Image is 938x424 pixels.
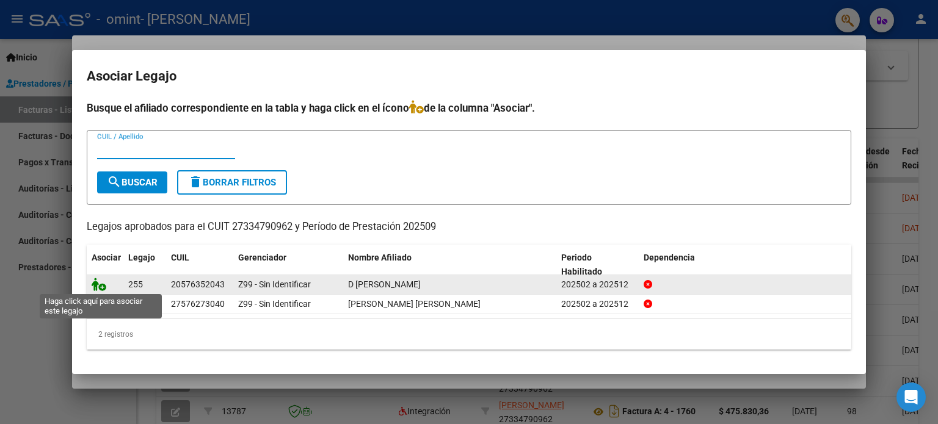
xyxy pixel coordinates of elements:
[107,177,158,188] span: Buscar
[97,171,167,193] button: Buscar
[348,279,421,289] span: D AMICO BENICIO GAEL
[87,319,851,350] div: 2 registros
[556,245,639,285] datatable-header-cell: Periodo Habilitado
[92,253,121,262] span: Asociar
[128,279,143,289] span: 255
[188,174,203,189] mat-icon: delete
[343,245,556,285] datatable-header-cell: Nombre Afiliado
[561,297,634,311] div: 202502 a 202512
[896,383,926,412] div: Open Intercom Messenger
[561,253,602,276] span: Periodo Habilitado
[171,278,225,292] div: 20576352043
[561,278,634,292] div: 202502 a 202512
[87,220,851,235] p: Legajos aprobados para el CUIT 27334790962 y Período de Prestación 202509
[639,245,852,285] datatable-header-cell: Dependencia
[348,299,481,309] span: SILVA ALMA NICOLE
[87,65,851,88] h2: Asociar Legajo
[171,253,189,262] span: CUIL
[238,279,311,289] span: Z99 - Sin Identificar
[87,245,123,285] datatable-header-cell: Asociar
[644,253,695,262] span: Dependencia
[238,299,311,309] span: Z99 - Sin Identificar
[233,245,343,285] datatable-header-cell: Gerenciador
[128,253,155,262] span: Legajo
[123,245,166,285] datatable-header-cell: Legajo
[87,100,851,116] h4: Busque el afiliado correspondiente en la tabla y haga click en el ícono de la columna "Asociar".
[348,253,412,262] span: Nombre Afiliado
[128,299,143,309] span: 512
[166,245,233,285] datatable-header-cell: CUIL
[188,177,276,188] span: Borrar Filtros
[171,297,225,311] div: 27576273040
[107,174,122,189] mat-icon: search
[238,253,286,262] span: Gerenciador
[177,170,287,195] button: Borrar Filtros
